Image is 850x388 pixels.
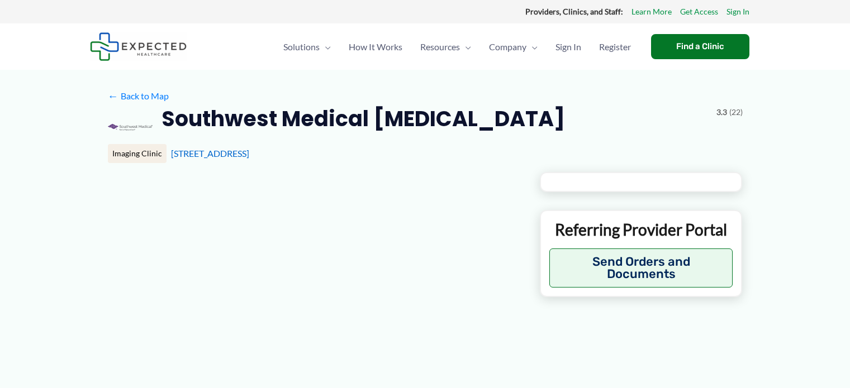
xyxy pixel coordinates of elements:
img: Expected Healthcare Logo - side, dark font, small [90,32,187,61]
a: Sign In [547,27,590,66]
span: (22) [729,105,743,119]
nav: Primary Site Navigation [274,27,640,66]
strong: Providers, Clinics, and Staff: [525,7,623,16]
a: ←Back to Map [108,88,169,104]
span: ← [108,90,118,101]
a: [STREET_ADDRESS] [171,148,249,159]
a: Get Access [680,4,718,19]
span: Sign In [555,27,581,66]
span: 3.3 [716,105,727,119]
a: Register [590,27,640,66]
a: How It Works [340,27,411,66]
span: Register [599,27,631,66]
span: Resources [420,27,460,66]
div: Imaging Clinic [108,144,167,163]
span: Menu Toggle [320,27,331,66]
span: Company [489,27,526,66]
span: Menu Toggle [526,27,538,66]
a: ResourcesMenu Toggle [411,27,480,66]
a: CompanyMenu Toggle [480,27,547,66]
p: Referring Provider Portal [549,219,733,239]
button: Send Orders and Documents [549,248,733,288]
span: How It Works [349,27,402,66]
a: Sign In [726,4,749,19]
a: SolutionsMenu Toggle [274,27,340,66]
span: Solutions [283,27,320,66]
h2: Southwest Medical [MEDICAL_DATA] [162,105,565,132]
a: Learn More [631,4,672,19]
span: Menu Toggle [460,27,471,66]
a: Find a Clinic [651,34,749,59]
